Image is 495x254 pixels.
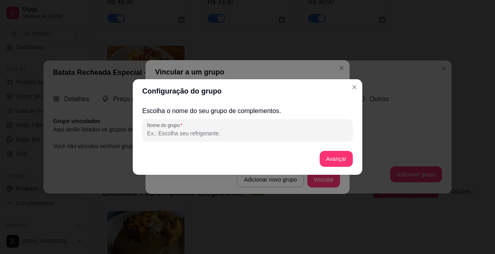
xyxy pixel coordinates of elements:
[320,151,353,167] button: Avançar
[133,79,362,103] header: Configuração do grupo
[147,129,348,137] input: Nome do grupo
[348,81,361,94] button: Close
[142,106,353,116] h2: Escolha o nome do seu grupo de complementos.
[147,122,185,129] label: Nome do grupo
